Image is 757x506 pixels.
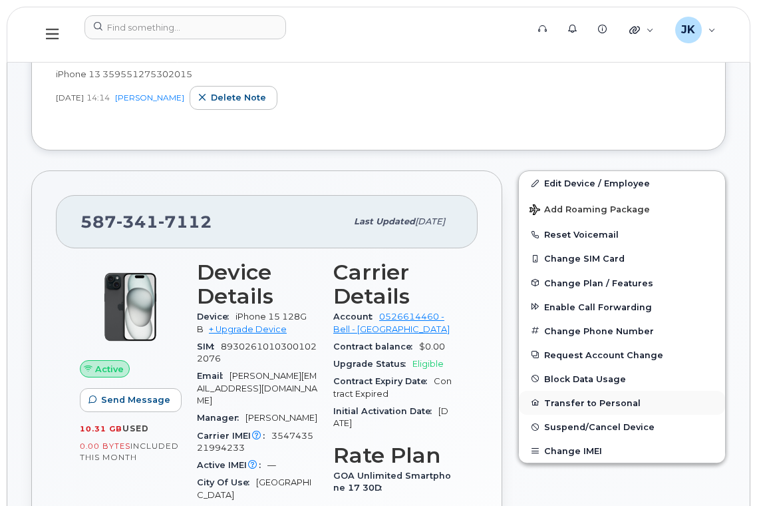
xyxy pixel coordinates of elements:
span: Initial Activation Date [333,406,438,416]
button: Request Account Change [519,343,725,367]
span: Device [197,312,235,322]
button: Change Plan / Features [519,271,725,295]
span: iPhone 15 128GB [197,312,307,334]
span: Contract Expiry Date [333,376,434,386]
span: Delete note [211,91,266,104]
img: iPhone_15_Black.png [90,267,170,347]
span: [PERSON_NAME] [245,413,317,423]
span: Change Plan / Features [544,278,653,288]
span: [DATE] [415,216,445,226]
a: [PERSON_NAME] [115,93,184,103]
span: City Of Use [197,477,256,487]
span: $0.00 [419,342,445,352]
div: Quicklinks [620,17,663,43]
span: 0.00 Bytes [80,441,130,451]
button: Suspend/Cancel Device [519,415,725,439]
button: Add Roaming Package [519,195,725,222]
span: Add Roaming Package [530,204,650,217]
div: Jayson Kralkay [666,17,725,43]
span: — [267,460,276,470]
span: Send Message [101,393,170,406]
button: Transfer to Personal [519,391,725,415]
button: Block Data Usage [519,367,725,391]
span: Account [333,312,379,322]
h3: Device Details [197,260,317,308]
span: Suspend/Cancel Device [544,422,655,432]
button: Change IMEI [519,439,725,463]
span: 10.31 GB [80,424,122,433]
a: 0526614460 - Bell - [GEOGRAPHIC_DATA] [333,312,450,334]
span: Eligible [412,359,444,369]
button: Send Message [80,388,182,412]
span: SIM [197,342,221,352]
span: Active [95,363,124,376]
a: + Upgrade Device [209,324,287,334]
span: Carrier IMEI [197,431,271,441]
span: Last updated [354,216,415,226]
span: iPhone 13 359551275302015 [56,69,192,79]
span: 354743521994233 [197,431,313,453]
span: Contract Expired [333,376,452,398]
span: Upgrade Status [333,359,412,369]
button: Enable Call Forwarding [519,295,725,319]
span: 7112 [158,212,212,232]
span: JK [681,22,695,38]
a: Edit Device / Employee [519,171,725,195]
button: Change SIM Card [519,246,725,270]
button: Change Phone Number [519,319,725,343]
span: Email [197,371,229,381]
span: Contract balance [333,342,419,352]
span: [GEOGRAPHIC_DATA] [197,477,311,499]
span: 341 [116,212,158,232]
h3: Rate Plan [333,443,454,467]
button: Reset Voicemail [519,222,725,246]
span: 587 [80,212,212,232]
button: Delete note [190,86,277,110]
span: [PERSON_NAME][EMAIL_ADDRESS][DOMAIN_NAME] [197,371,317,405]
span: Enable Call Forwarding [544,302,652,312]
span: used [122,423,149,433]
input: Find something... [84,15,286,39]
h3: Carrier Details [333,260,454,308]
span: 14:14 [86,92,110,103]
span: [DATE] [56,92,84,103]
span: GOA Unlimited Smartphone 17 30D [333,471,451,493]
span: Active IMEI [197,460,267,470]
span: 89302610103001022076 [197,342,317,364]
span: Manager [197,413,245,423]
